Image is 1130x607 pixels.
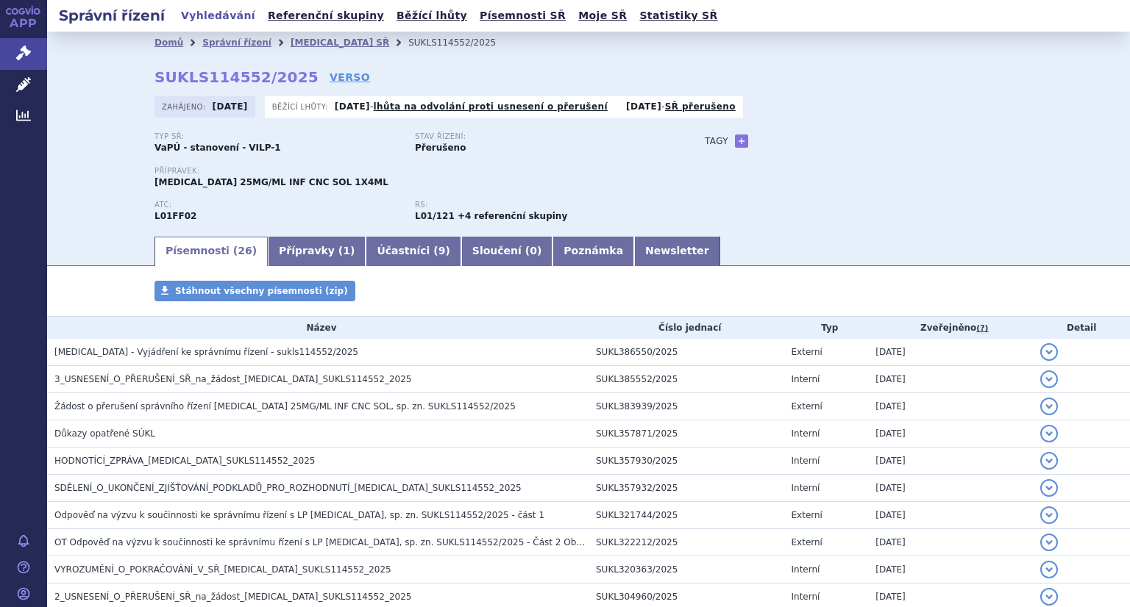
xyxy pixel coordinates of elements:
span: 3_USNESENÍ_O_PŘERUŠENÍ_SŘ_na_žádost_KEYTRUDA_SUKLS114552_2025 [54,374,411,384]
td: [DATE] [868,366,1033,393]
td: SUKL357930/2025 [589,448,784,475]
td: SUKL322212/2025 [589,529,784,556]
td: [DATE] [868,448,1033,475]
a: Newsletter [634,237,720,266]
a: VERSO [330,70,370,85]
p: RS: [415,201,661,209]
strong: [DATE] [335,101,370,112]
td: SUKL385552/2025 [589,366,784,393]
th: Název [47,317,589,339]
span: Interní [792,374,820,384]
button: detail [1040,588,1058,606]
h3: Tagy [705,132,728,150]
span: KEYTRUDA - Vyjádření ke správnímu řízení - sukls114552/2025 [54,347,358,357]
span: Interní [792,456,820,466]
span: Interní [792,483,820,493]
a: Vyhledávání [177,6,260,26]
button: detail [1040,425,1058,442]
a: Sloučení (0) [461,237,552,266]
th: Detail [1033,317,1130,339]
th: Číslo jednací [589,317,784,339]
a: Poznámka [552,237,634,266]
td: SUKL357871/2025 [589,420,784,448]
li: SUKLS114552/2025 [408,32,515,54]
a: Stáhnout všechny písemnosti (zip) [154,281,355,301]
strong: pembrolizumab [415,211,455,221]
td: [DATE] [868,475,1033,502]
button: detail [1040,479,1058,497]
span: 1 [343,245,350,256]
strong: [DATE] [213,101,248,112]
td: [DATE] [868,556,1033,583]
span: Zahájeno: [162,101,208,112]
p: Přípravek: [154,167,675,176]
abbr: (?) [976,323,988,334]
span: 2_USNESENÍ_O_PŘERUŠENÍ_SŘ_na_žádost_KEYTRUDA_SUKLS114552_2025 [54,592,411,602]
th: Zveřejněno [868,317,1033,339]
strong: SUKLS114552/2025 [154,68,319,86]
td: SUKL321744/2025 [589,502,784,529]
span: Externí [792,510,822,520]
p: - [335,101,608,112]
p: - [626,101,736,112]
span: Interní [792,564,820,575]
span: Důkazy opatřené SÚKL [54,428,155,439]
span: Běžící lhůty: [272,101,331,112]
td: [DATE] [868,502,1033,529]
a: Písemnosti (26) [154,237,268,266]
a: Přípravky (1) [268,237,366,266]
span: Externí [792,401,822,412]
a: [MEDICAL_DATA] SŘ [291,37,389,48]
span: Interní [792,428,820,439]
td: [DATE] [868,339,1033,366]
td: SUKL357932/2025 [589,475,784,502]
span: Stáhnout všechny písemnosti (zip) [175,286,348,296]
h2: Správní řízení [47,5,177,26]
button: detail [1040,452,1058,470]
p: Typ SŘ: [154,132,400,141]
strong: PEMBROLIZUMAB [154,211,196,221]
span: OT Odpověď na výzvu k součinnosti ke správnímu řízení s LP Keytruda, sp. zn. SUKLS114552/2025 - Č... [54,537,650,547]
span: SDĚLENÍ_O_UKONČENÍ_ZJIŠŤOVÁNÍ_PODKLADŮ_PRO_ROZHODNUTÍ_KEYTRUDA_SUKLS114552_2025 [54,483,522,493]
a: SŘ přerušeno [665,101,736,112]
p: ATC: [154,201,400,209]
strong: VaPÚ - stanovení - VILP-1 [154,143,281,153]
span: VYROZUMĚNÍ_O_POKRAČOVÁNÍ_V_SŘ_KEYTRUDA_SUKLS114552_2025 [54,564,391,575]
a: Správní řízení [202,37,271,48]
td: SUKL320363/2025 [589,556,784,583]
a: Účastníci (9) [366,237,461,266]
a: Referenční skupiny [263,6,388,26]
button: detail [1040,506,1058,524]
a: Statistiky SŘ [635,6,722,26]
span: Odpověď na výzvu k součinnosti ke správnímu řízení s LP Keytruda, sp. zn. SUKLS114552/2025 - část 1 [54,510,544,520]
span: 26 [238,245,252,256]
span: Žádost o přerušení správního řízení Keytruda 25MG/ML INF CNC SOL, sp. zn. SUKLS114552/2025 [54,401,516,412]
button: detail [1040,561,1058,578]
strong: Přerušeno [415,143,466,153]
span: 9 [438,245,446,256]
button: detail [1040,370,1058,388]
span: HODNOTÍCÍ_ZPRÁVA_KEYTRUDA_SUKLS114552_2025 [54,456,316,466]
span: Interní [792,592,820,602]
button: detail [1040,343,1058,361]
a: Domů [154,37,183,48]
a: + [735,134,748,148]
td: SUKL383939/2025 [589,393,784,420]
span: Externí [792,537,822,547]
a: Moje SŘ [574,6,631,26]
span: [MEDICAL_DATA] 25MG/ML INF CNC SOL 1X4ML [154,177,388,187]
th: Typ [784,317,869,339]
td: [DATE] [868,529,1033,556]
a: Písemnosti SŘ [475,6,570,26]
td: [DATE] [868,420,1033,448]
a: Běžící lhůty [392,6,472,26]
p: Stav řízení: [415,132,661,141]
td: [DATE] [868,393,1033,420]
a: lhůta na odvolání proti usnesení o přerušení [374,101,608,112]
strong: [DATE] [626,101,661,112]
strong: +4 referenční skupiny [458,211,567,221]
button: detail [1040,398,1058,415]
button: detail [1040,534,1058,551]
span: Externí [792,347,822,357]
span: 0 [530,245,537,256]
